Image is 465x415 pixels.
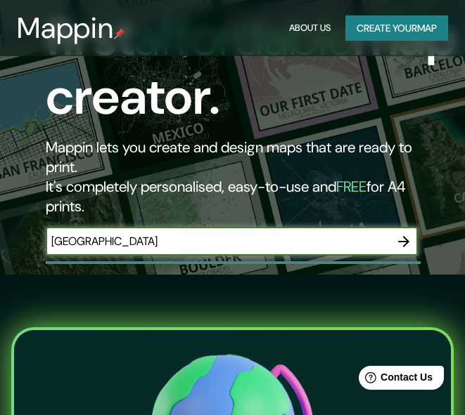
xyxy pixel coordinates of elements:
[17,11,114,45] h3: Mappin
[340,360,450,400] iframe: Help widget launcher
[46,138,418,216] h2: Mappin lets you create and design maps that are ready to print. It's completely personalised, eas...
[114,28,125,39] img: mappin-pin
[286,15,334,41] button: About Us
[336,177,367,197] h5: FREE
[345,15,448,41] button: Create yourmap
[46,233,390,249] input: Choose your favourite place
